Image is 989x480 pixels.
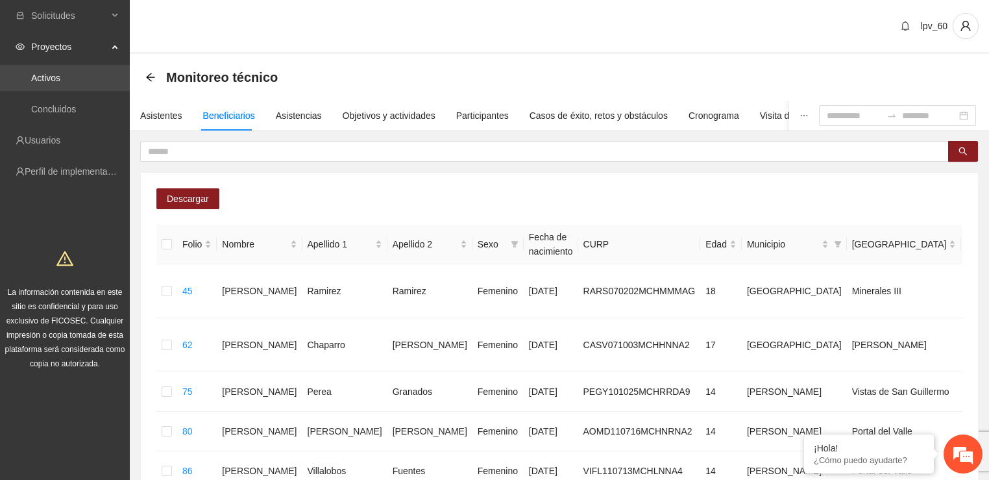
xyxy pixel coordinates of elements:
td: Granados [387,372,472,412]
td: [PERSON_NAME] [217,372,302,412]
td: [PERSON_NAME] [742,412,847,451]
span: eye [16,42,25,51]
span: Edad [705,237,727,251]
th: Nombre [217,225,302,264]
td: [PERSON_NAME] [217,412,302,451]
a: 45 [182,286,193,296]
td: [PERSON_NAME] [742,372,847,412]
span: arrow-left [145,72,156,82]
th: Folio [177,225,217,264]
button: user [953,13,979,39]
span: user [953,20,978,32]
span: Proyectos [31,34,108,60]
span: swap-right [886,110,897,121]
td: Ramirez [302,264,387,318]
td: RARS070202MCHMMMAG [578,264,701,318]
td: [PERSON_NAME] [387,412,472,451]
div: Minimizar ventana de chat en vivo [213,6,244,38]
td: CASV071003MCHHNNA2 [578,318,701,372]
td: Portal del Valle [847,412,962,451]
td: [PERSON_NAME] [847,318,962,372]
th: Edad [700,225,742,264]
td: [PERSON_NAME] [217,318,302,372]
span: Apellido 2 [393,237,458,251]
div: Cronograma [689,108,739,123]
td: AOMD110716MCHNRNA2 [578,412,701,451]
td: [DATE] [524,264,578,318]
a: Activos [31,73,60,83]
th: Fecha de nacimiento [524,225,578,264]
p: ¿Cómo puedo ayudarte? [814,455,924,465]
span: Apellido 1 [308,237,372,251]
th: Apellido 1 [302,225,387,264]
td: [PERSON_NAME] [387,318,472,372]
span: warning [56,250,73,267]
span: Solicitudes [31,3,108,29]
td: [PERSON_NAME] [302,412,387,451]
span: Sexo [478,237,506,251]
a: Usuarios [25,135,60,145]
th: CURP [578,225,701,264]
a: Perfil de implementadora [25,166,126,177]
td: Chaparro [302,318,387,372]
a: Concluidos [31,104,76,114]
span: Monitoreo técnico [166,67,278,88]
textarea: Escriba su mensaje y pulse “Intro” [6,332,247,377]
span: filter [508,234,521,254]
td: 18 [700,264,742,318]
td: [DATE] [524,412,578,451]
span: [GEOGRAPHIC_DATA] [852,237,947,251]
div: Beneficiarios [203,108,255,123]
div: Asistentes [140,108,182,123]
span: bell [896,21,915,31]
th: Colonia [847,225,962,264]
th: Municipio [742,225,847,264]
td: Femenino [472,264,524,318]
button: search [948,141,978,162]
td: 14 [700,412,742,451]
div: Participantes [456,108,509,123]
span: Nombre [222,237,287,251]
span: filter [511,240,519,248]
div: Casos de éxito, retos y obstáculos [530,108,668,123]
a: 86 [182,466,193,476]
span: search [958,147,968,157]
span: to [886,110,897,121]
div: Chatee con nosotros ahora [67,66,218,83]
td: Perea [302,372,387,412]
td: Minerales III [847,264,962,318]
td: [DATE] [524,318,578,372]
div: Asistencias [276,108,322,123]
span: ellipsis [800,111,809,120]
button: Descargar [156,188,219,209]
button: bell [895,16,916,36]
span: inbox [16,11,25,20]
td: PEGY101025MCHRRDA9 [578,372,701,412]
div: Back [145,72,156,83]
button: ellipsis [789,101,819,131]
span: Folio [182,237,202,251]
span: filter [834,240,842,248]
span: Municipio [747,237,819,251]
span: Descargar [167,192,209,206]
a: 62 [182,340,193,350]
td: Femenino [472,318,524,372]
td: Ramirez [387,264,472,318]
td: 17 [700,318,742,372]
th: Apellido 2 [387,225,472,264]
td: Vistas de San Guillermo [847,372,962,412]
div: Objetivos y actividades [343,108,435,123]
td: [PERSON_NAME] [217,264,302,318]
div: Visita de campo y entregables [760,108,881,123]
td: Femenino [472,372,524,412]
td: 14 [700,372,742,412]
a: 75 [182,386,193,397]
span: Estamos en línea. [75,162,179,293]
span: La información contenida en este sitio es confidencial y para uso exclusivo de FICOSEC. Cualquier... [5,288,125,368]
td: [DATE] [524,372,578,412]
td: [GEOGRAPHIC_DATA] [742,318,847,372]
div: ¡Hola! [814,443,924,453]
td: [GEOGRAPHIC_DATA] [742,264,847,318]
span: filter [831,234,844,254]
a: 80 [182,426,193,436]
